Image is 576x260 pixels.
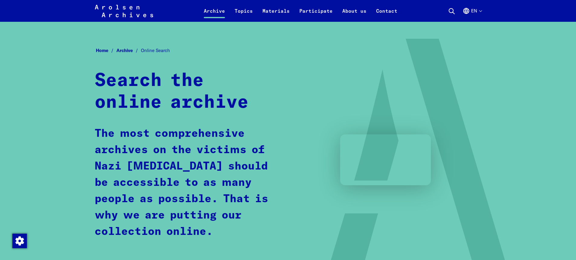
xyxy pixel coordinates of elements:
nav: Breadcrumb [95,46,482,55]
a: Topics [230,7,258,22]
a: Archive [199,7,230,22]
a: Archive [116,48,141,53]
nav: Primary [199,4,402,18]
a: Contact [371,7,402,22]
img: Change consent [12,234,27,248]
span: Online Search [141,48,170,53]
a: Materials [258,7,295,22]
button: English, language selection [463,7,482,22]
strong: Search the online archive [95,72,249,112]
a: About us [337,7,371,22]
a: Participate [295,7,337,22]
a: Home [96,48,116,53]
p: The most comprehensive archives on the victims of Nazi [MEDICAL_DATA] should be accessible to as ... [95,126,278,240]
